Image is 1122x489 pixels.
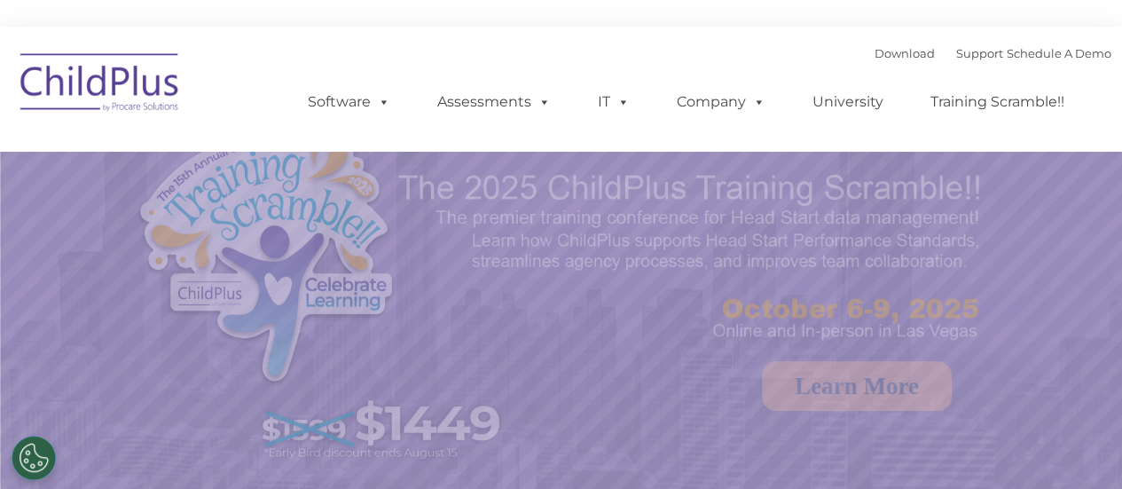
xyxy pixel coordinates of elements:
[12,41,189,130] img: ChildPlus by Procare Solutions
[913,84,1082,120] a: Training Scramble!!
[420,84,569,120] a: Assessments
[956,46,1003,60] a: Support
[580,84,647,120] a: IT
[12,436,56,480] button: Cookies Settings
[875,46,1111,60] font: |
[762,361,952,411] a: Learn More
[1007,46,1111,60] a: Schedule A Demo
[795,84,901,120] a: University
[290,84,408,120] a: Software
[659,84,783,120] a: Company
[875,46,935,60] a: Download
